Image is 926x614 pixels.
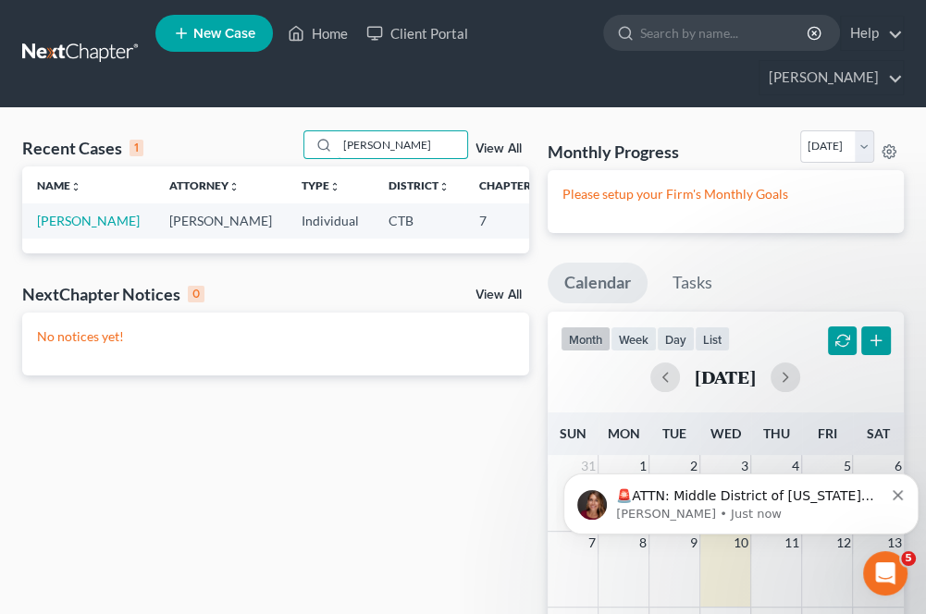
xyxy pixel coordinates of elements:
iframe: Intercom live chat [863,551,907,596]
span: Fri [818,425,837,441]
a: Tasks [656,263,729,303]
button: month [561,326,611,351]
i: unfold_more [438,181,450,192]
a: Chapterunfold_more [479,178,542,192]
h3: Monthly Progress [548,141,679,163]
td: Individual [287,203,374,238]
a: Help [841,17,903,50]
i: unfold_more [329,181,340,192]
div: Recent Cases [22,137,143,159]
td: 7 [464,203,557,238]
h2: [DATE] [695,367,756,387]
span: Mon [608,425,640,441]
p: No notices yet! [37,327,514,346]
a: View All [475,289,522,301]
div: NextChapter Notices [22,283,204,305]
a: Nameunfold_more [37,178,81,192]
span: Sun [560,425,586,441]
button: list [695,326,730,351]
a: View All [475,142,522,155]
iframe: Intercom notifications message [556,435,926,564]
input: Search by name... [338,131,467,158]
div: 1 [130,140,143,156]
td: CTB [374,203,464,238]
input: Search by name... [640,16,809,50]
a: Typeunfold_more [302,178,340,192]
a: Client Portal [357,17,477,50]
a: Attorneyunfold_more [169,178,240,192]
span: Sat [867,425,890,441]
span: Thu [763,425,790,441]
button: day [657,326,695,351]
i: unfold_more [70,181,81,192]
a: Calendar [548,263,648,303]
span: Tue [662,425,686,441]
a: [PERSON_NAME] [37,213,140,228]
span: Wed [710,425,741,441]
span: 5 [901,551,916,566]
span: New Case [193,27,255,41]
a: Districtunfold_more [389,178,450,192]
button: week [611,326,657,351]
td: [PERSON_NAME] [154,203,287,238]
a: [PERSON_NAME] [759,61,903,94]
div: 0 [188,286,204,302]
p: Please setup your Firm's Monthly Goals [562,185,889,203]
a: Home [278,17,357,50]
i: unfold_more [228,181,240,192]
